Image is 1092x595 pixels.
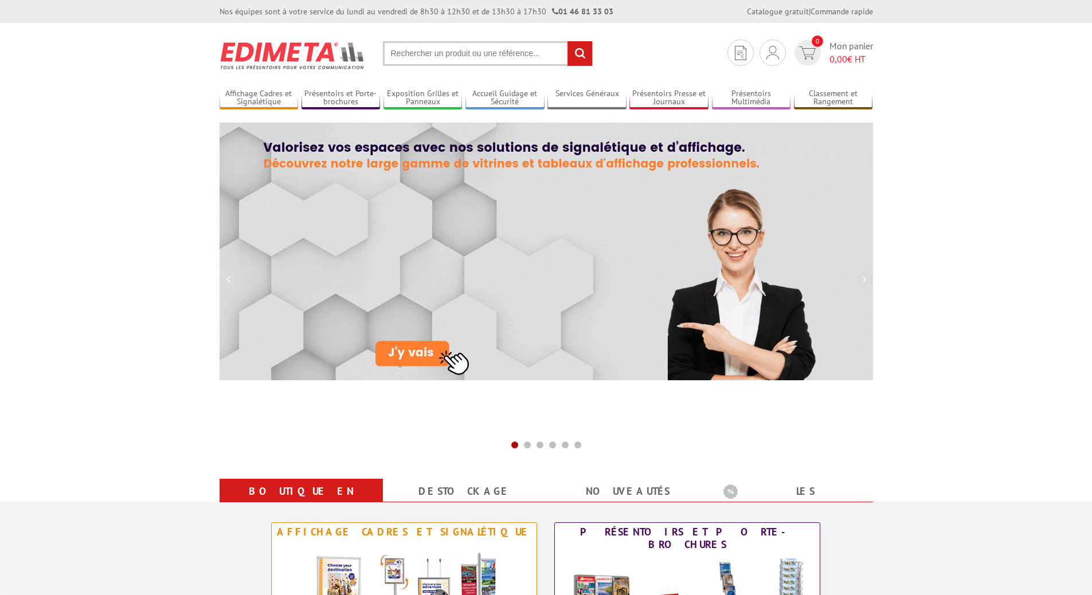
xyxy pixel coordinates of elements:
a: nouveautés [560,481,696,502]
div: Présentoirs et Porte-brochures [558,526,817,551]
a: Classement et Rangement [794,89,873,108]
a: Les promotions [723,481,859,522]
img: devis rapide [766,46,779,60]
div: Nos équipes sont à votre service du lundi au vendredi de 8h30 à 12h30 et de 13h30 à 17h30 [220,6,613,17]
img: devis rapide [799,46,816,60]
div: Affichage Cadres et Signalétique [275,526,534,538]
b: Les promotions [723,481,867,504]
img: devis rapide [735,46,746,60]
a: Destockage [397,481,533,502]
img: Présentoir, panneau, stand - Edimeta - PLV, affichage, mobilier bureau, entreprise [220,34,366,77]
a: Accueil Guidage et Sécurité [465,89,545,108]
strong: 01 46 81 33 03 [552,6,613,17]
div: | [747,6,873,17]
input: rechercher [567,41,592,66]
a: Présentoirs Presse et Journaux [629,89,709,108]
a: Catalogue gratuit [747,6,809,17]
a: devis rapide 0 Mon panier 0,00€ HT [792,40,873,66]
span: 0,00 [829,53,847,65]
a: Exposition Grilles et Panneaux [383,89,463,108]
a: Affichage Cadres et Signalétique [220,89,299,108]
span: Mon panier [829,40,873,66]
a: Boutique en ligne [233,481,369,522]
a: Présentoirs Multimédia [712,89,791,108]
a: Commande rapide [811,6,873,17]
input: Rechercher un produit ou une référence... [383,41,593,66]
span: € HT [829,53,873,66]
span: 0 [812,36,823,47]
a: Services Généraux [547,89,627,108]
a: Présentoirs et Porte-brochures [302,89,381,108]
